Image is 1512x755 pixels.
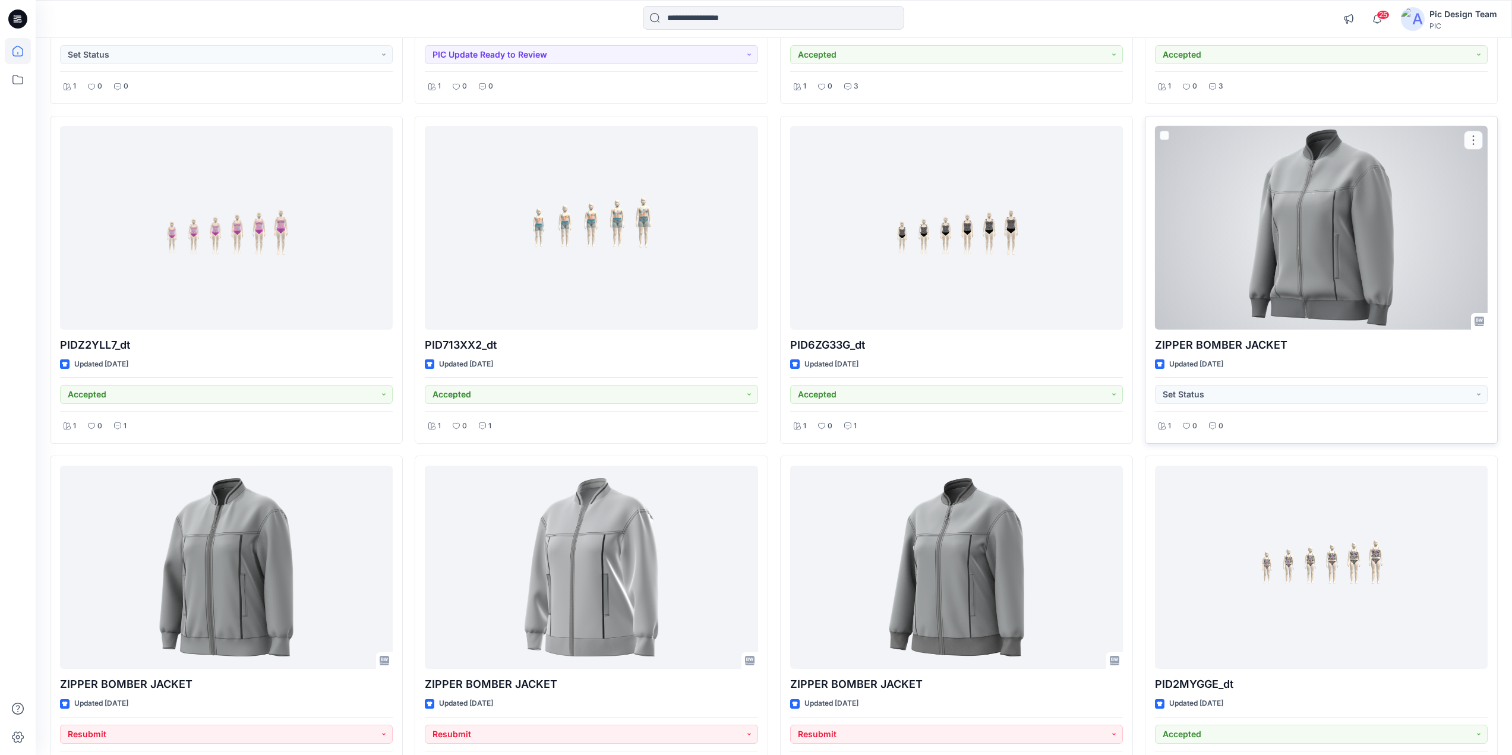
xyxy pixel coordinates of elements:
p: Updated [DATE] [1169,697,1223,710]
p: ZIPPER BOMBER JACKET [60,676,393,693]
p: 1 [73,420,76,432]
p: 0 [488,80,493,93]
a: ZIPPER BOMBER JACKET [790,466,1123,669]
p: 1 [803,80,806,93]
p: 0 [1192,420,1197,432]
p: PID2MYGGE_dt [1155,676,1488,693]
p: 0 [462,420,467,432]
p: 0 [124,80,128,93]
p: 0 [97,80,102,93]
p: ZIPPER BOMBER JACKET [425,676,757,693]
p: 1 [854,420,857,432]
p: 1 [803,420,806,432]
a: ZIPPER BOMBER JACKET [60,466,393,669]
a: ZIPPER BOMBER JACKET [425,466,757,669]
p: PID6ZG33G_dt [790,337,1123,353]
p: Updated [DATE] [1169,358,1223,371]
p: 1 [438,80,441,93]
p: 1 [1168,420,1171,432]
p: PID713XX2_dt [425,337,757,353]
p: 1 [1168,80,1171,93]
a: PID6ZG33G_dt [790,126,1123,330]
a: ZIPPER BOMBER JACKET [1155,126,1488,330]
p: 0 [1219,420,1223,432]
p: ZIPPER BOMBER JACKET [1155,337,1488,353]
p: 3 [854,80,858,93]
p: 1 [124,420,127,432]
p: PIDZ2YLL7_dt [60,337,393,353]
p: 1 [438,420,441,432]
a: PID713XX2_dt [425,126,757,330]
p: ZIPPER BOMBER JACKET [790,676,1123,693]
div: Pic Design Team [1429,7,1497,21]
p: 0 [828,420,832,432]
p: 1 [73,80,76,93]
img: avatar [1401,7,1425,31]
a: PID2MYGGE_dt [1155,466,1488,669]
span: 25 [1377,10,1390,20]
p: Updated [DATE] [74,697,128,710]
p: Updated [DATE] [804,358,858,371]
p: 0 [1192,80,1197,93]
p: 0 [828,80,832,93]
div: PIC [1429,21,1497,30]
p: Updated [DATE] [804,697,858,710]
p: Updated [DATE] [74,358,128,371]
p: 3 [1219,80,1223,93]
p: 0 [97,420,102,432]
p: 1 [488,420,491,432]
p: Updated [DATE] [439,358,493,371]
p: 0 [462,80,467,93]
a: PIDZ2YLL7_dt [60,126,393,330]
p: Updated [DATE] [439,697,493,710]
